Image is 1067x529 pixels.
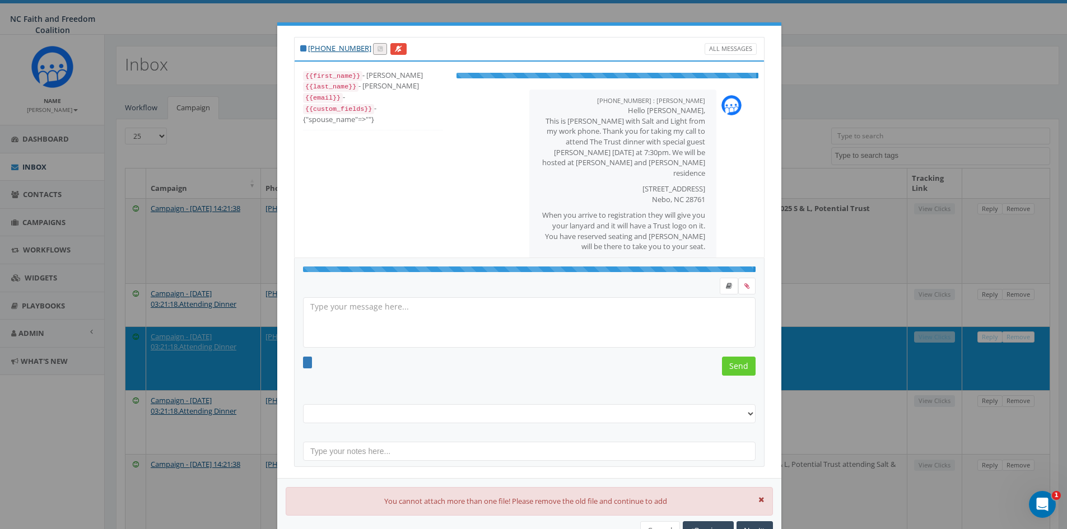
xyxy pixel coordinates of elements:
[1052,491,1061,500] span: 1
[541,184,705,204] p: [STREET_ADDRESS] Nebo, NC 28761
[721,95,742,115] img: Rally_Corp_Icon.png
[378,44,383,53] span: Call this contact by routing a call through the phone number listed in your profile.
[303,103,442,124] div: - {"spouse_name"=>""}
[308,43,371,53] a: [PHONE_NUMBER]
[1029,491,1056,518] iframe: Intercom live chat
[722,357,756,376] input: Send
[303,71,362,81] code: {{first_name}}
[303,70,442,81] div: - [PERSON_NAME]
[705,43,757,55] a: All Messages
[303,92,442,103] div: -
[597,96,705,105] small: [PHONE_NUMBER] : [PERSON_NAME]
[738,278,756,294] span: Attach your media
[541,210,705,251] p: When you arrive to registration they will give you your lanyard and it will have a Trust logo on ...
[384,496,667,506] span: You cannot attach more than one file! Please remove the old file and continue to add
[303,442,756,461] input: Type your notes here...
[303,93,343,103] code: {{email}}
[720,278,738,294] label: Insert Template Text
[303,104,374,114] code: {{custom_fields}}
[303,81,442,92] div: - [PERSON_NAME]
[300,45,306,52] i: This phone number is subscribed and will receive texts.
[303,82,358,92] code: {{last_name}}
[541,258,705,289] p: Let me know what time you are arriving [DATE] or [DATE] for the conference so I can let her know ...
[541,105,705,178] p: Hello [PERSON_NAME], This is [PERSON_NAME] with Salt and Light from my work phone. Thank you for ...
